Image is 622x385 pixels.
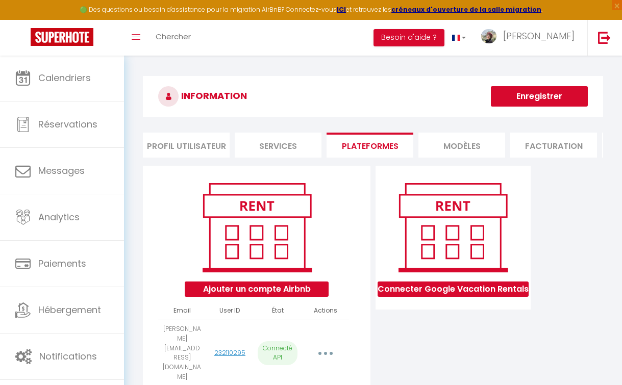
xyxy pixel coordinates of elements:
[38,118,97,131] span: Réservations
[327,133,413,158] li: Plateformes
[481,29,496,43] img: ...
[156,31,191,42] span: Chercher
[258,341,297,366] p: Connecté API
[38,303,101,316] span: Hébergement
[418,133,505,158] li: MODÈLES
[235,133,321,158] li: Services
[148,20,198,56] a: Chercher
[378,281,529,297] button: Connecter Google Vacation Rentals
[388,178,518,276] img: rent.png
[143,133,230,158] li: Profil Utilisateur
[254,302,302,320] th: État
[214,348,245,357] a: 232110295
[391,5,541,14] a: créneaux d'ouverture de la salle migration
[38,257,86,270] span: Paiements
[206,302,254,320] th: User ID
[38,71,91,84] span: Calendriers
[143,76,603,117] h3: INFORMATION
[38,211,80,223] span: Analytics
[474,20,587,56] a: ... [PERSON_NAME]
[337,5,346,14] a: ICI
[185,281,328,297] button: Ajouter un compte Airbnb
[192,178,322,276] img: rent.png
[158,302,206,320] th: Email
[374,29,444,46] button: Besoin d'aide ?
[31,28,93,46] img: Super Booking
[510,133,597,158] li: Facturation
[491,86,588,107] button: Enregistrer
[38,164,85,177] span: Messages
[503,30,575,42] span: [PERSON_NAME]
[8,4,39,35] button: Ouvrir le widget de chat LiveChat
[302,302,350,320] th: Actions
[39,350,97,363] span: Notifications
[598,31,611,44] img: logout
